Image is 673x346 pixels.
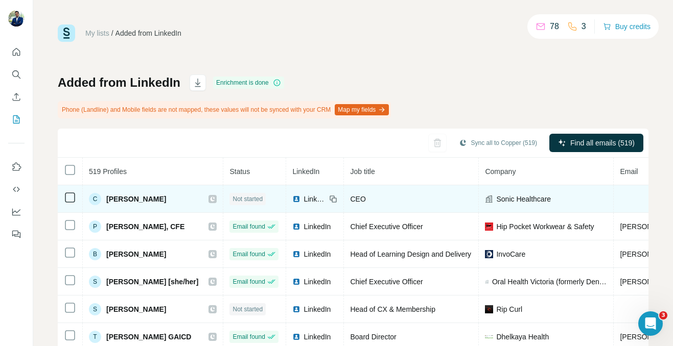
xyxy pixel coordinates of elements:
div: P [89,220,101,233]
span: Oral Health Victoria (formerly Dental Health Services [GEOGRAPHIC_DATA]) [492,277,608,287]
button: Feedback [8,225,25,243]
img: LinkedIn logo [292,223,300,231]
span: Not started [233,305,263,314]
span: Not started [233,194,263,204]
span: Email found [233,332,265,341]
button: Buy credits [603,19,651,34]
img: company-logo [485,250,493,258]
span: LinkedIn [304,221,331,232]
img: company-logo [485,223,493,231]
button: Find all emails (519) [549,134,643,152]
img: LinkedIn logo [292,250,300,258]
span: LinkedIn [304,332,331,342]
span: 3 [659,311,667,319]
span: LinkedIn [304,194,326,204]
span: Email found [233,277,265,286]
span: LinkedIn [304,277,331,287]
button: Search [8,65,25,84]
div: S [89,276,101,288]
span: Chief Executive Officer [350,278,423,286]
div: T [89,331,101,343]
span: Dhelkaya Health [496,332,549,342]
img: Avatar [8,10,25,27]
span: Head of CX & Membership [350,305,435,313]
span: Status [229,167,250,176]
button: Sync all to Copper (519) [452,135,544,151]
button: Use Surfe API [8,180,25,199]
h1: Added from LinkedIn [58,75,180,91]
span: [PERSON_NAME] [she/her] [106,277,198,287]
img: company-logo [485,305,493,313]
img: LinkedIn logo [292,305,300,313]
span: LinkedIn [292,167,319,176]
div: Added from LinkedIn [115,28,181,38]
span: Sonic Healthcare [496,194,551,204]
div: S [89,303,101,315]
button: Use Surfe on LinkedIn [8,158,25,176]
span: [PERSON_NAME] GAICD [106,332,191,342]
button: Enrich CSV [8,88,25,106]
span: Job title [350,167,375,176]
li: / [111,28,113,38]
span: CEO [350,195,365,203]
div: C [89,193,101,205]
img: LinkedIn logo [292,278,300,286]
img: LinkedIn logo [292,195,300,203]
iframe: Intercom live chat [638,311,663,336]
button: My lists [8,110,25,129]
span: Head of Learning Design and Delivery [350,250,471,258]
img: LinkedIn logo [292,333,300,341]
span: Company [485,167,516,176]
span: [PERSON_NAME] [106,194,166,204]
span: InvoCare [496,249,525,259]
img: company-logo [485,333,493,341]
button: Dashboard [8,203,25,221]
span: Board Director [350,333,396,341]
span: Rip Curl [496,304,522,314]
span: 519 Profiles [89,167,127,176]
p: 3 [582,20,586,33]
span: LinkedIn [304,304,331,314]
div: Phone (Landline) and Mobile fields are not mapped, these values will not be synced with your CRM [58,101,391,118]
img: Surfe Logo [58,24,75,42]
p: 78 [550,20,559,33]
span: Hip Pocket Workwear & Safety [496,221,594,232]
span: Email [620,167,638,176]
span: Chief Executive Officer [350,223,423,231]
span: Email found [233,250,265,259]
span: [PERSON_NAME] [106,249,166,259]
span: [PERSON_NAME], CFE [106,221,184,232]
span: [PERSON_NAME] [106,304,166,314]
span: Email found [233,222,265,231]
span: LinkedIn [304,249,331,259]
button: Quick start [8,43,25,61]
span: Find all emails (519) [570,138,635,148]
a: My lists [85,29,109,37]
button: Map my fields [335,104,389,115]
div: Enrichment is done [213,77,284,89]
div: B [89,248,101,260]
